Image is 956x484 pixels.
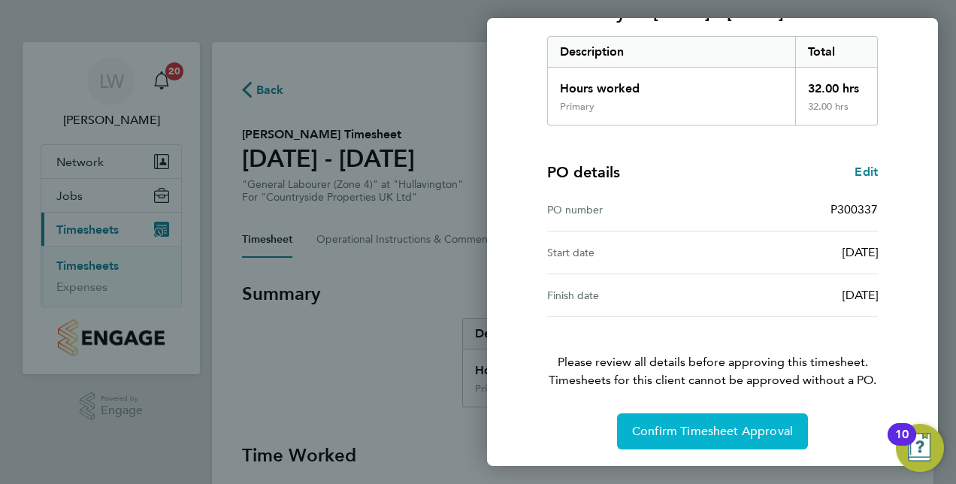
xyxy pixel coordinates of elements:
[547,201,712,219] div: PO number
[529,371,896,389] span: Timesheets for this client cannot be approved without a PO.
[529,317,896,389] p: Please review all details before approving this timesheet.
[855,163,878,181] a: Edit
[712,286,878,304] div: [DATE]
[712,244,878,262] div: [DATE]
[855,165,878,179] span: Edit
[560,101,594,113] div: Primary
[895,434,909,454] div: 10
[795,68,878,101] div: 32.00 hrs
[547,36,878,126] div: Summary of 18 - 24 Aug 2025
[548,68,795,101] div: Hours worked
[547,286,712,304] div: Finish date
[547,244,712,262] div: Start date
[795,37,878,67] div: Total
[896,424,944,472] button: Open Resource Center, 10 new notifications
[547,162,620,183] h4: PO details
[548,37,795,67] div: Description
[617,413,808,449] button: Confirm Timesheet Approval
[632,424,793,439] span: Confirm Timesheet Approval
[830,202,878,216] span: P300337
[795,101,878,125] div: 32.00 hrs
